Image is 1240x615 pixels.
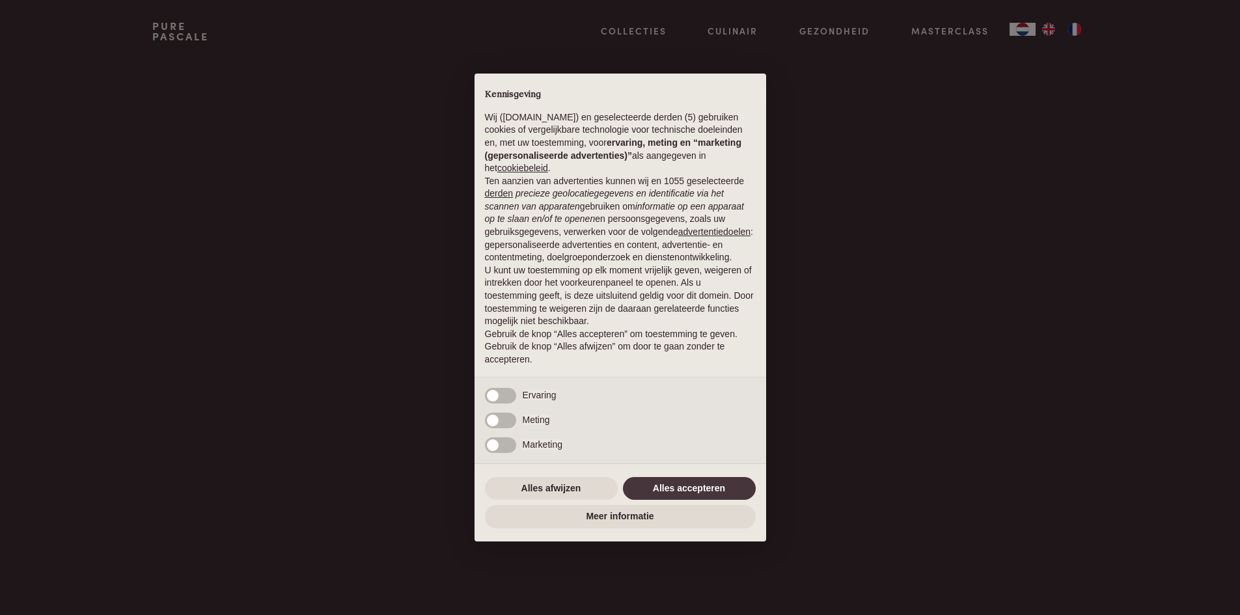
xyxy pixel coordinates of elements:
[523,439,562,450] span: Marketing
[485,111,756,175] p: Wij ([DOMAIN_NAME]) en geselecteerde derden (5) gebruiken cookies of vergelijkbare technologie vo...
[485,264,756,328] p: U kunt uw toestemming op elk moment vrijelijk geven, weigeren of intrekken door het voorkeurenpan...
[485,477,618,500] button: Alles afwijzen
[485,328,756,366] p: Gebruik de knop “Alles accepteren” om toestemming te geven. Gebruik de knop “Alles afwijzen” om d...
[497,163,548,173] a: cookiebeleid
[485,505,756,528] button: Meer informatie
[485,175,756,264] p: Ten aanzien van advertenties kunnen wij en 1055 geselecteerde gebruiken om en persoonsgegevens, z...
[485,187,514,200] button: derden
[523,390,557,400] span: Ervaring
[678,226,751,239] button: advertentiedoelen
[485,201,745,225] em: informatie op een apparaat op te slaan en/of te openen
[523,415,550,425] span: Meting
[623,477,756,500] button: Alles accepteren
[485,188,724,212] em: precieze geolocatiegegevens en identificatie via het scannen van apparaten
[485,89,756,101] h2: Kennisgeving
[485,137,741,161] strong: ervaring, meting en “marketing (gepersonaliseerde advertenties)”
